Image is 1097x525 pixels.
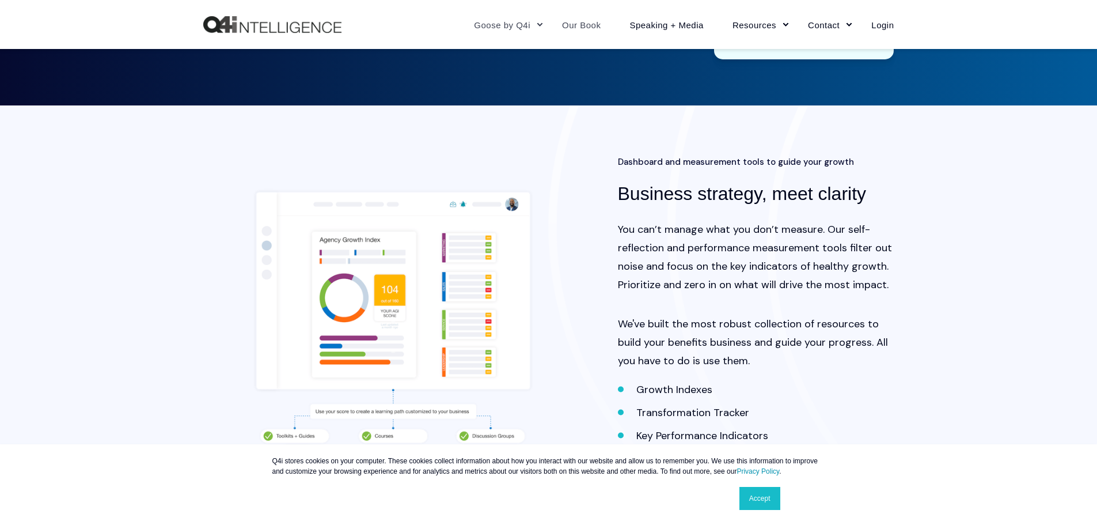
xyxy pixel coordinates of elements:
p: You can’t manage what you don’t measure. Our self-reflection and performance measurement tools fi... [618,220,894,293]
a: Accept [739,487,780,510]
li: Growth Indexes [636,380,894,398]
h3: Business strategy, meet clarity [618,179,894,208]
img: Q4intelligence, LLC logo [203,16,341,33]
a: Back to Home [203,16,341,33]
iframe: Chat Widget [839,381,1097,525]
li: Key Performance Indicators [636,426,894,444]
p: We've built the most robust collection of resources to build your benefits business and guide you... [618,314,894,369]
a: Privacy Policy [737,467,779,475]
span: Dashboard and measurement tools to guide your growth [618,153,854,170]
p: Q4i stores cookies on your computer. These cookies collect information about how you interact wit... [272,456,825,477]
li: Transformation Tracker [636,403,894,421]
